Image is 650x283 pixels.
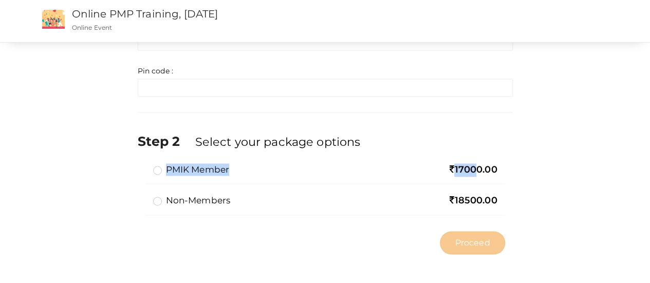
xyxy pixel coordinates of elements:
[455,237,490,249] span: Proceed
[138,132,193,150] label: Step 2
[72,8,218,20] a: Online PMP Training, [DATE]
[195,134,360,150] label: Select your package options
[72,23,397,32] p: Online Event
[153,194,231,206] label: Non-members
[138,66,173,76] label: Pin code :
[450,195,497,206] span: 18500.00
[153,163,230,176] label: PMIK Member
[450,164,497,175] span: 17000.00
[440,231,505,254] button: Proceed
[42,10,65,29] img: event2.png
